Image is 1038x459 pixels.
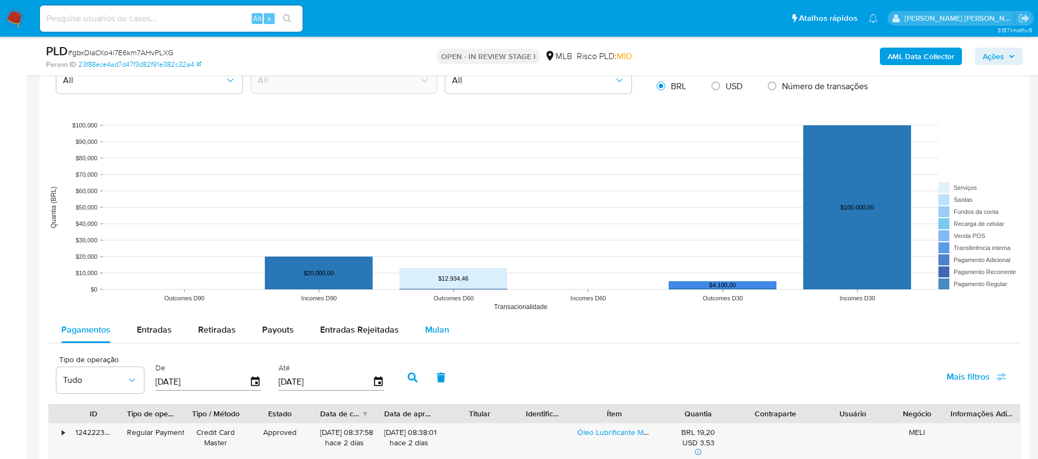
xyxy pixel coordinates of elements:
span: Risco PLD: [577,50,632,62]
div: MLB [544,50,572,62]
p: OPEN - IN REVIEW STAGE I [437,49,540,64]
a: 23f88ece4ad7d47f3d82f91e382c32a4 [78,60,201,69]
span: # gbxDIaCKo4i7E6km7AHvPLXG [68,47,173,58]
p: renata.fdelgado@mercadopago.com.br [904,13,1015,24]
span: MID [617,50,632,62]
button: Ações [975,48,1023,65]
b: Person ID [46,60,76,69]
span: 3.157.1-hotfix-5 [998,26,1033,34]
span: Atalhos rápidos [799,13,857,24]
span: Alt [253,13,262,24]
button: AML Data Collector [880,48,962,65]
span: Ações [983,48,1004,65]
button: search-icon [276,11,298,26]
a: Notificações [868,14,878,23]
a: Sair [1018,13,1030,24]
b: PLD [46,42,68,60]
b: AML Data Collector [888,48,954,65]
input: Pesquise usuários ou casos... [40,11,303,26]
span: s [268,13,271,24]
